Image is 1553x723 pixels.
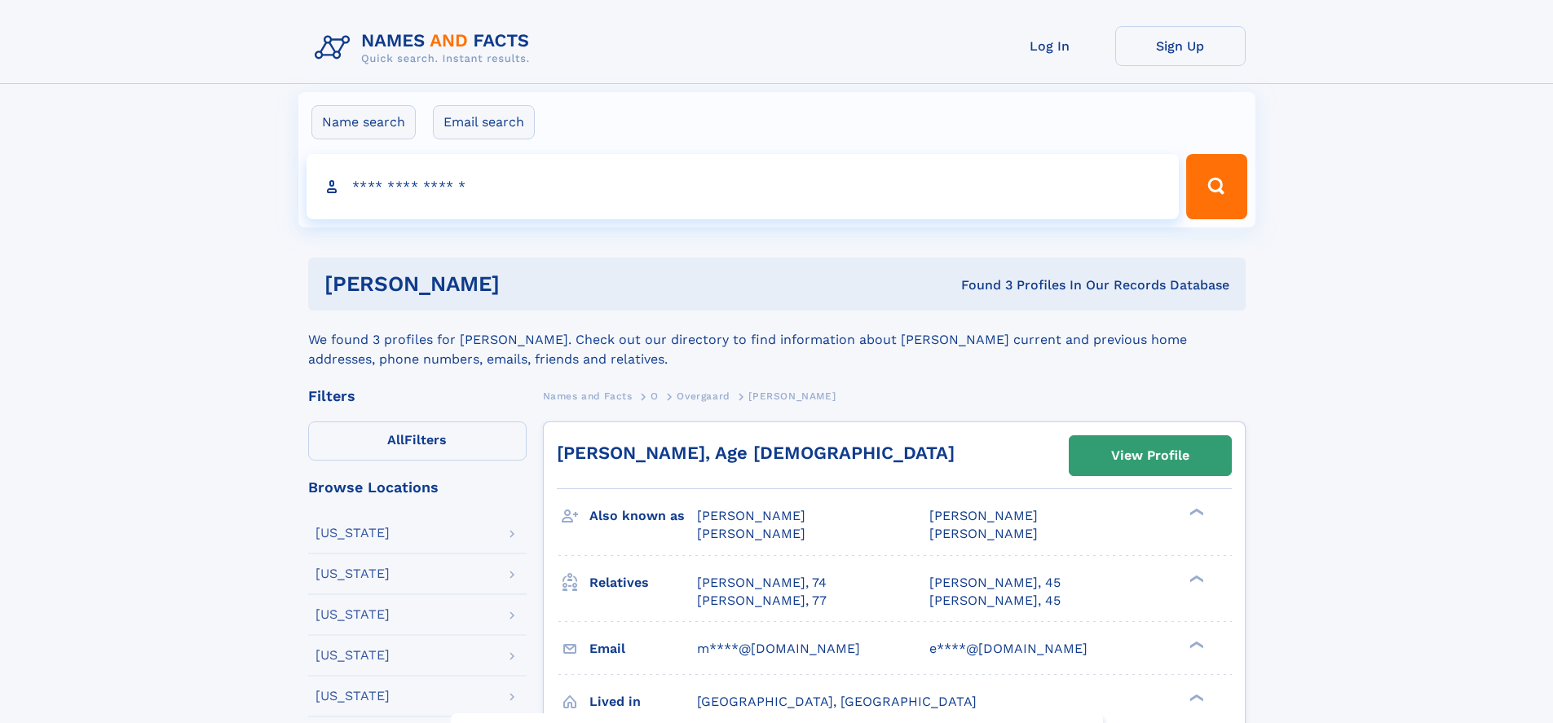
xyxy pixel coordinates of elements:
[308,421,527,461] label: Filters
[315,527,390,540] div: [US_STATE]
[697,574,827,592] a: [PERSON_NAME], 74
[387,432,404,447] span: All
[315,690,390,703] div: [US_STATE]
[315,649,390,662] div: [US_STATE]
[1111,437,1189,474] div: View Profile
[1185,692,1205,703] div: ❯
[1185,573,1205,584] div: ❯
[308,311,1246,369] div: We found 3 profiles for [PERSON_NAME]. Check out our directory to find information about [PERSON_...
[651,386,659,406] a: O
[311,105,416,139] label: Name search
[651,390,659,402] span: O
[929,508,1038,523] span: [PERSON_NAME]
[1186,154,1246,219] button: Search Button
[324,274,730,294] h1: [PERSON_NAME]
[677,390,730,402] span: Overgaard
[589,502,697,530] h3: Also known as
[985,26,1115,66] a: Log In
[1185,507,1205,518] div: ❯
[1070,436,1231,475] a: View Profile
[557,443,955,463] a: [PERSON_NAME], Age [DEMOGRAPHIC_DATA]
[697,508,805,523] span: [PERSON_NAME]
[697,526,805,541] span: [PERSON_NAME]
[433,105,535,139] label: Email search
[589,569,697,597] h3: Relatives
[543,386,633,406] a: Names and Facts
[730,276,1229,294] div: Found 3 Profiles In Our Records Database
[1185,639,1205,650] div: ❯
[929,592,1061,610] a: [PERSON_NAME], 45
[315,608,390,621] div: [US_STATE]
[1115,26,1246,66] a: Sign Up
[308,480,527,495] div: Browse Locations
[589,688,697,716] h3: Lived in
[697,592,827,610] a: [PERSON_NAME], 77
[929,574,1061,592] a: [PERSON_NAME], 45
[315,567,390,580] div: [US_STATE]
[307,154,1180,219] input: search input
[748,390,836,402] span: [PERSON_NAME]
[677,386,730,406] a: Overgaard
[697,694,977,709] span: [GEOGRAPHIC_DATA], [GEOGRAPHIC_DATA]
[308,26,543,70] img: Logo Names and Facts
[929,526,1038,541] span: [PERSON_NAME]
[589,635,697,663] h3: Email
[308,389,527,403] div: Filters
